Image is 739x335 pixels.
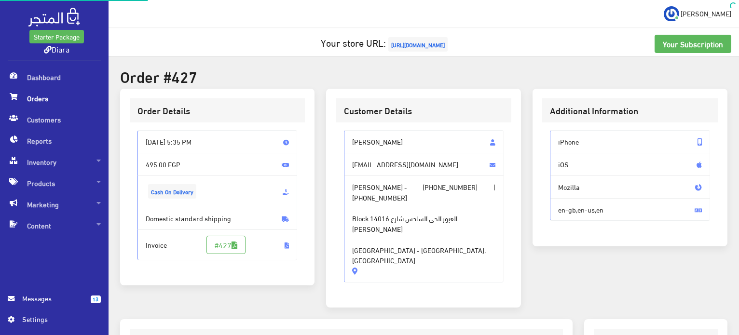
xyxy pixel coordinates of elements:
[550,153,710,176] span: iOS
[8,151,101,173] span: Inventory
[8,215,101,236] span: Content
[681,7,731,19] span: [PERSON_NAME]
[352,202,496,266] span: Block 14016 العبور الحى السادس شارع [PERSON_NAME] [GEOGRAPHIC_DATA] - [GEOGRAPHIC_DATA], [GEOGRAP...
[550,106,710,115] h3: Additional Information
[137,229,298,260] span: Invoice
[8,130,101,151] span: Reports
[137,207,298,230] span: Domestic standard shipping
[8,67,101,88] span: Dashboard
[344,106,504,115] h3: Customer Details
[22,293,83,304] span: Messages
[120,67,727,84] h2: Order #427
[550,130,710,153] span: iPhone
[137,130,298,153] span: [DATE] 5:35 PM
[8,194,101,215] span: Marketing
[8,109,101,130] span: Customers
[664,6,731,21] a: ... [PERSON_NAME]
[423,182,478,192] span: [PHONE_NUMBER]
[8,314,101,329] a: Settings
[148,184,196,199] span: Cash On Delivery
[344,153,504,176] span: [EMAIL_ADDRESS][DOMAIN_NAME]
[344,130,504,153] span: [PERSON_NAME]
[655,35,731,53] a: Your Subscription
[91,295,101,303] span: 13
[352,192,407,203] span: [PHONE_NUMBER]
[206,236,246,254] a: #427
[388,37,448,52] span: [URL][DOMAIN_NAME]
[550,198,710,221] span: en-gb,en-us,en
[8,88,101,109] span: Orders
[29,30,84,43] a: Starter Package
[344,175,504,282] span: [PERSON_NAME] - |
[664,6,679,22] img: ...
[28,8,80,27] img: .
[8,173,101,194] span: Products
[8,293,101,314] a: 13 Messages
[550,175,710,199] span: Mozilla
[22,314,93,324] span: Settings
[44,42,69,56] a: Diara
[137,153,298,176] span: 495.00 EGP
[137,106,298,115] h3: Order Details
[321,33,450,51] a: Your store URL:[URL][DOMAIN_NAME]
